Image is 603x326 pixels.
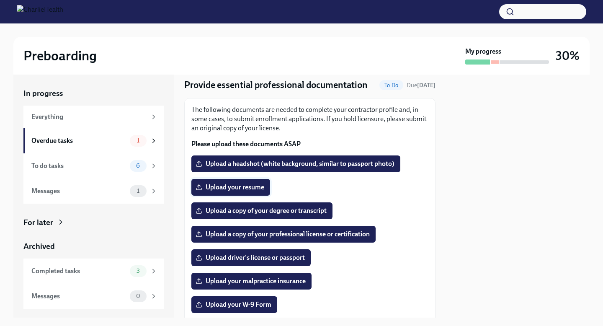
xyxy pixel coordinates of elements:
span: Upload a copy of your professional license or certification [197,230,370,238]
span: Due [407,82,435,89]
div: To do tasks [31,161,126,171]
span: Upload driver's license or passport [197,254,305,262]
div: Messages [31,292,126,301]
span: Upload your W-9 Form [197,300,271,309]
div: Overdue tasks [31,136,126,145]
span: Upload your malpractice insurance [197,277,306,285]
div: Completed tasks [31,266,126,276]
a: Everything [23,106,164,128]
label: Upload a headshot (white background, similar to passport photo) [191,155,400,172]
label: Upload your resume [191,179,270,196]
div: For later [23,217,53,228]
span: 1 [132,137,144,144]
span: 3 [131,268,145,274]
span: August 17th, 2025 09:00 [407,81,435,89]
p: The following documents are needed to complete your contractor profile and, in some cases, to sub... [191,105,428,133]
a: Overdue tasks1 [23,128,164,153]
span: Upload a copy of your degree or transcript [197,207,327,215]
a: In progress [23,88,164,99]
strong: [DATE] [417,82,435,89]
a: To do tasks6 [23,153,164,179]
label: Upload a copy of your professional license or certification [191,226,376,243]
div: Messages [31,186,126,196]
span: 6 [131,163,145,169]
a: Messages0 [23,284,164,309]
h2: Preboarding [23,47,97,64]
a: For later [23,217,164,228]
a: Completed tasks3 [23,259,164,284]
span: To Do [379,82,403,88]
strong: My progress [465,47,501,56]
strong: Please upload these documents ASAP [191,140,301,148]
a: Messages1 [23,179,164,204]
label: Upload your malpractice insurance [191,273,312,290]
label: Upload a copy of your degree or transcript [191,202,332,219]
span: Upload your resume [197,183,264,191]
label: Upload your W-9 Form [191,296,277,313]
div: Everything [31,112,147,122]
span: 1 [132,188,144,194]
span: 0 [131,293,145,299]
h3: 30% [556,48,580,63]
h4: Provide essential professional documentation [184,79,368,91]
a: Archived [23,241,164,252]
img: CharlieHealth [17,5,63,18]
label: Upload driver's license or passport [191,249,311,266]
span: Upload a headshot (white background, similar to passport photo) [197,160,394,168]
